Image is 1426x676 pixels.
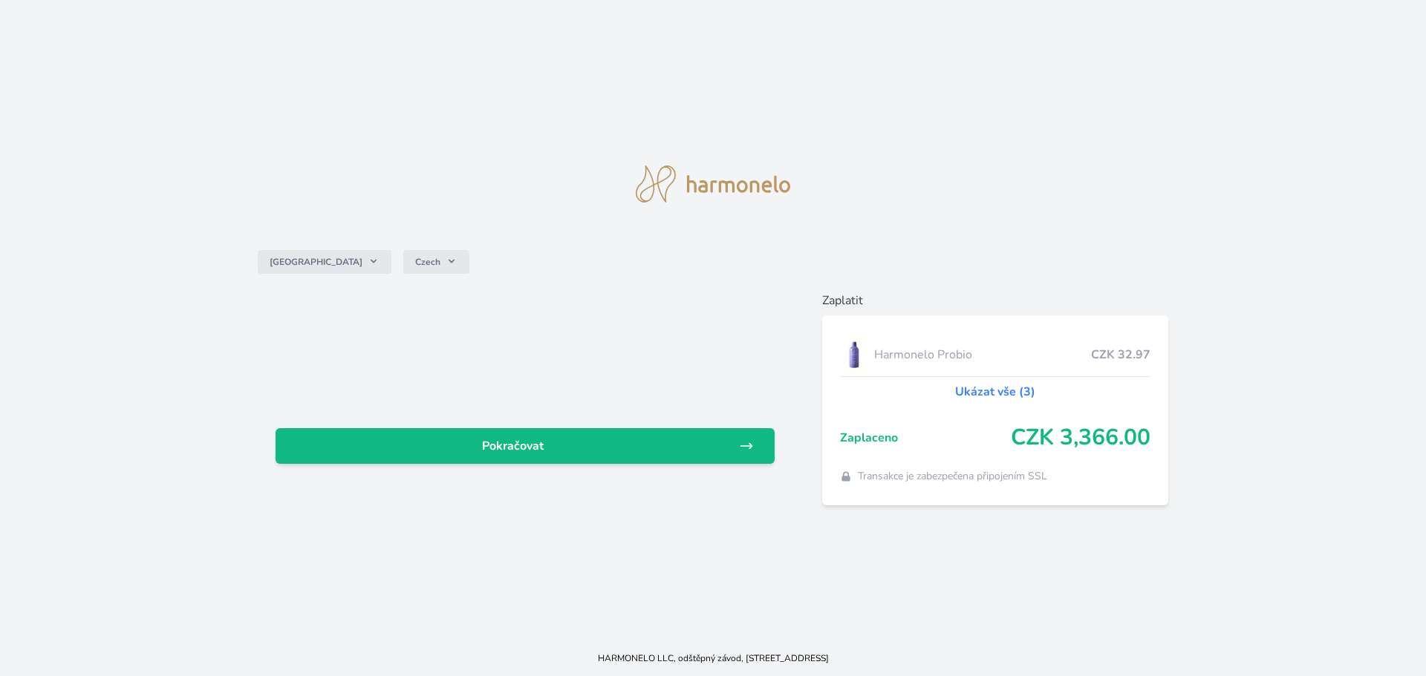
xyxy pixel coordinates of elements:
[258,250,391,274] button: [GEOGRAPHIC_DATA]
[415,256,440,268] span: Czech
[287,437,739,455] span: Pokračovat
[858,469,1047,484] span: Transakce je zabezpečena připojením SSL
[840,336,868,373] img: CLEAN_PROBIO_se_stinem_x-lo.jpg
[840,429,1012,447] span: Zaplaceno
[1011,424,1150,451] span: CZK 3,366.00
[276,428,775,464] a: Pokračovat
[636,165,790,203] img: logo.svg
[874,346,1092,364] span: Harmonelo Probio
[403,250,469,274] button: Czech
[955,383,1035,401] a: Ukázat vše (3)
[1091,346,1150,364] span: CZK 32.97
[270,256,362,268] span: [GEOGRAPHIC_DATA]
[822,292,1169,309] h6: Zaplatit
